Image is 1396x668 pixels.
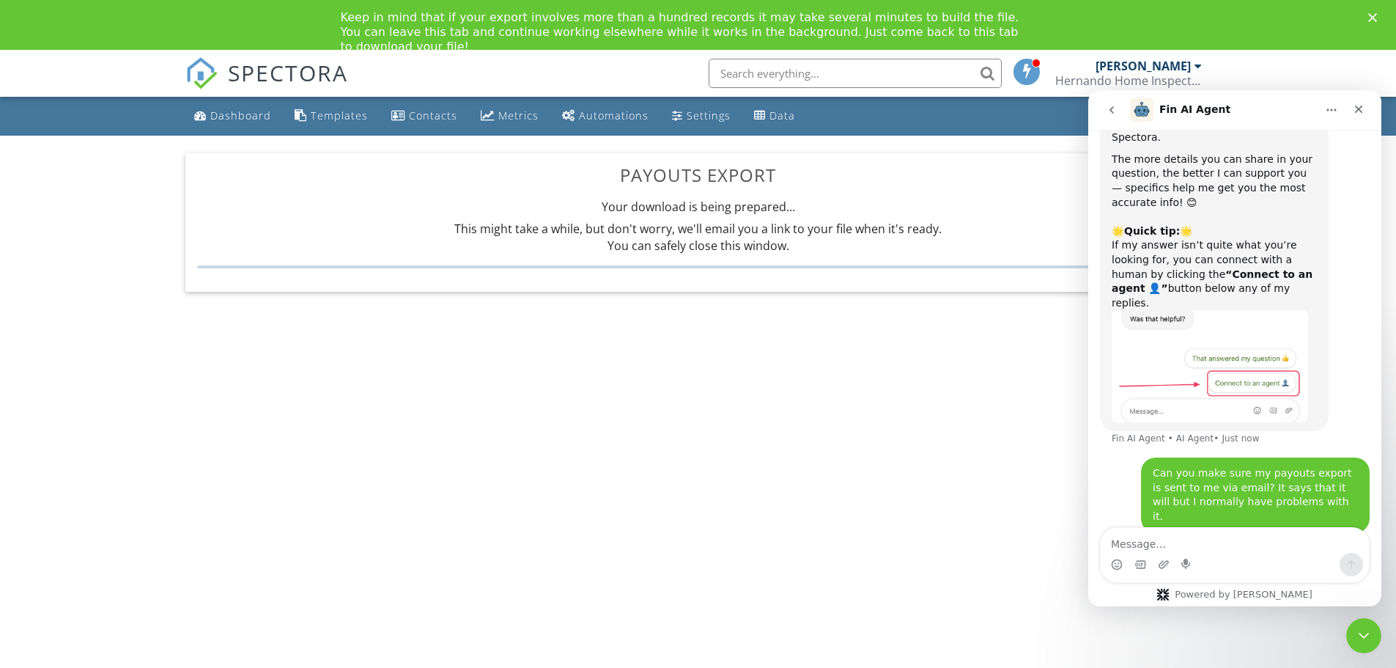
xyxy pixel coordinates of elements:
div: Settings [687,109,731,122]
div: Metrics [498,109,539,122]
img: The Best Home Inspection Software - Spectora [185,57,218,89]
span: SPECTORA [228,57,348,88]
a: Settings [666,103,736,130]
div: Contacts [409,109,457,122]
div: [PERSON_NAME] [1096,59,1191,73]
div: This might take a while, but don't worry, we'll email you a link to your file when it's ready. Yo... [197,215,1200,260]
a: Templates [289,103,374,130]
a: Metrics [475,103,544,130]
div: Your download is being prepared... [197,199,1200,268]
a: Contacts [385,103,463,130]
div: Data [769,109,795,122]
h3: Payouts Export [197,165,1200,185]
iframe: Intercom live chat [1346,618,1381,653]
a: Automations (Basic) [556,103,654,130]
a: Dashboard [188,103,277,130]
div: Keep in mind that if your export involves more than a hundred records it may take several minutes... [341,10,1033,54]
a: Data [748,103,801,130]
div: Automations [579,109,649,122]
a: SPECTORA [185,70,348,100]
div: Hernando Home Inspector [1055,73,1202,88]
div: Templates [311,109,368,122]
div: Close [1368,13,1383,22]
iframe: Intercom live chat [1088,90,1381,606]
div: Dashboard [210,109,271,122]
input: Search everything... [709,59,1002,88]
